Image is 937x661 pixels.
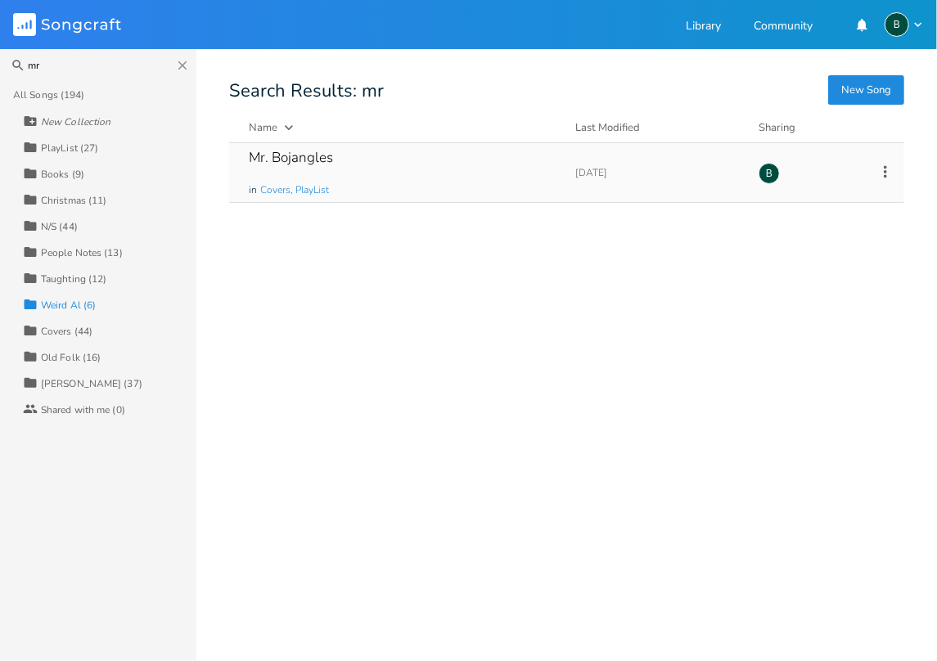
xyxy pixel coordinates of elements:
[41,274,106,284] div: Taughting (12)
[41,405,125,415] div: Shared with me (0)
[41,353,101,362] div: Old Folk (16)
[759,119,857,136] div: Sharing
[249,120,277,135] div: Name
[229,82,904,100] div: Search Results: mr
[41,326,92,336] div: Covers (44)
[41,117,110,127] div: New Collection
[41,143,98,153] div: PlayList (27)
[754,20,813,34] a: Community
[686,20,721,34] a: Library
[260,183,329,197] span: Covers, PlayList
[575,168,739,178] div: [DATE]
[41,248,123,258] div: People Notes (13)
[885,12,924,37] button: B
[885,12,909,37] div: BruCe
[249,183,257,197] span: in
[575,119,739,136] button: Last Modified
[41,379,142,389] div: [PERSON_NAME] (37)
[13,90,85,100] div: All Songs (194)
[828,75,904,105] button: New Song
[41,222,78,232] div: N/S (44)
[249,151,333,164] div: Mr. Bojangles
[249,119,556,136] button: Name
[575,120,640,135] div: Last Modified
[41,300,96,310] div: Weird Al (6)
[759,163,780,184] div: BruCe
[41,196,106,205] div: Christmas (11)
[41,169,84,179] div: Books (9)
